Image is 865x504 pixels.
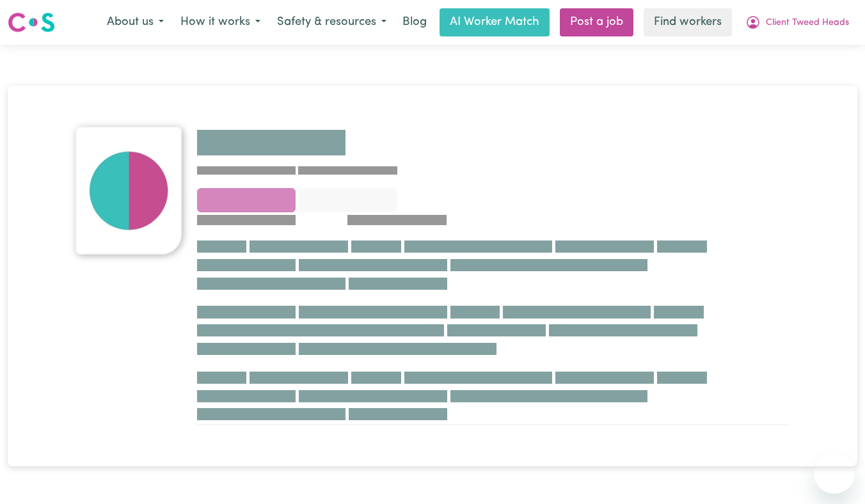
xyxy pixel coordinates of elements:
[814,453,855,494] iframe: Button to launch messaging window
[440,8,550,36] a: AI Worker Match
[8,11,55,34] img: Careseekers logo
[395,8,434,36] a: Blog
[8,8,55,37] a: Careseekers logo
[269,9,395,36] button: Safety & resources
[737,9,857,36] button: My Account
[644,8,732,36] a: Find workers
[172,9,269,36] button: How it works
[560,8,633,36] a: Post a job
[99,9,172,36] button: About us
[766,16,849,30] span: Client Tweed Heads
